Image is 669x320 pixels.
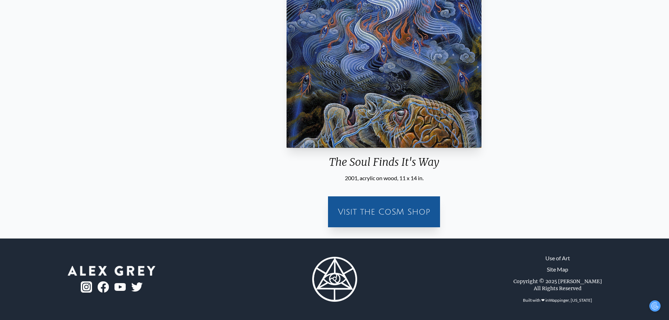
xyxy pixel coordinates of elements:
[114,283,126,291] img: youtube-logo.png
[534,285,582,292] div: All Rights Reserved
[284,174,484,182] div: 2001, acrylic on wood, 11 x 14 in.
[513,278,602,285] div: Copyright © 2025 [PERSON_NAME]
[131,282,143,292] img: twitter-logo.png
[545,254,570,262] a: Use of Art
[520,295,595,306] div: Built with ❤ in
[98,281,109,293] img: fb-logo.png
[547,265,568,274] a: Site Map
[81,281,92,293] img: ig-logo.png
[549,298,592,303] a: Wappinger, [US_STATE]
[332,201,436,223] a: Visit the CoSM Shop
[284,156,484,174] div: The Soul Finds It's Way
